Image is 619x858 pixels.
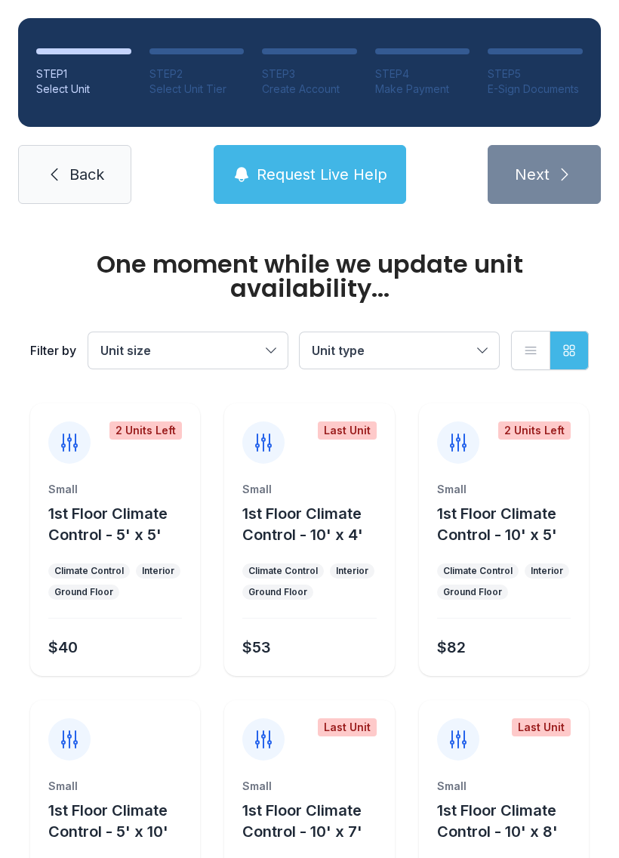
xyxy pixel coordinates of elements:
[30,341,76,360] div: Filter by
[109,421,182,440] div: 2 Units Left
[336,565,368,577] div: Interior
[36,66,131,82] div: STEP 1
[30,252,589,301] div: One moment while we update unit availability...
[318,421,377,440] div: Last Unit
[54,565,124,577] div: Climate Control
[437,801,558,841] span: 1st Floor Climate Control - 10' x 8'
[257,164,387,185] span: Request Live Help
[488,66,583,82] div: STEP 5
[498,421,571,440] div: 2 Units Left
[149,66,245,82] div: STEP 2
[242,779,376,794] div: Small
[443,586,502,598] div: Ground Floor
[248,565,318,577] div: Climate Control
[437,503,583,545] button: 1st Floor Climate Control - 10' x 5'
[312,343,365,358] span: Unit type
[242,637,271,658] div: $53
[515,164,550,185] span: Next
[100,343,151,358] span: Unit size
[142,565,174,577] div: Interior
[488,82,583,97] div: E-Sign Documents
[443,565,513,577] div: Climate Control
[437,779,571,794] div: Small
[48,801,168,841] span: 1st Floor Climate Control - 5' x 10'
[36,82,131,97] div: Select Unit
[437,800,583,842] button: 1st Floor Climate Control - 10' x 8'
[375,82,470,97] div: Make Payment
[48,800,194,842] button: 1st Floor Climate Control - 5' x 10'
[48,503,194,545] button: 1st Floor Climate Control - 5' x 5'
[54,586,113,598] div: Ground Floor
[48,637,78,658] div: $40
[48,482,182,497] div: Small
[375,66,470,82] div: STEP 4
[300,332,499,369] button: Unit type
[242,801,362,841] span: 1st Floor Climate Control - 10' x 7'
[531,565,563,577] div: Interior
[88,332,288,369] button: Unit size
[69,164,104,185] span: Back
[242,503,388,545] button: 1st Floor Climate Control - 10' x 4'
[242,482,376,497] div: Small
[149,82,245,97] div: Select Unit Tier
[48,505,168,544] span: 1st Floor Climate Control - 5' x 5'
[437,505,557,544] span: 1st Floor Climate Control - 10' x 5'
[512,718,571,736] div: Last Unit
[248,586,307,598] div: Ground Floor
[437,482,571,497] div: Small
[437,637,466,658] div: $82
[242,505,363,544] span: 1st Floor Climate Control - 10' x 4'
[262,66,357,82] div: STEP 3
[48,779,182,794] div: Small
[318,718,377,736] div: Last Unit
[242,800,388,842] button: 1st Floor Climate Control - 10' x 7'
[262,82,357,97] div: Create Account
